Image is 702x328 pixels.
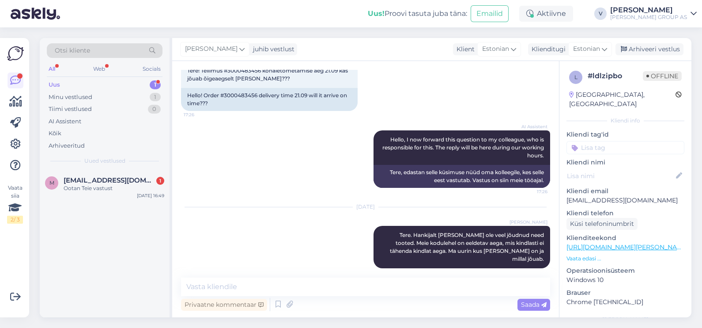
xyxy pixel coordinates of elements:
div: Hello! Order #3000483456 delivery time 21.09 will it arrive on time??? [181,88,358,111]
div: 1 [150,93,161,102]
p: Kliendi tag'id [566,130,684,139]
input: Lisa tag [566,141,684,154]
span: Saada [521,301,547,309]
span: [PERSON_NAME] [510,219,547,225]
div: Ootan Teie vastust [64,184,164,192]
p: Kliendi telefon [566,209,684,218]
span: l [574,74,577,80]
span: Tere. Hankijalt [PERSON_NAME] ole veel jõudnud need tooted. Meie kodulehel on eeldetav aega, mis ... [390,232,545,262]
div: Minu vestlused [49,93,92,102]
b: Uus! [368,9,385,18]
span: 17:26 [514,188,547,195]
span: 8:05 [514,269,547,275]
div: Socials [141,63,162,75]
p: Klienditeekond [566,233,684,243]
div: Vaata siia [7,184,23,224]
p: Vaata edasi ... [566,255,684,263]
div: Kõik [49,129,61,138]
p: Windows 10 [566,275,684,285]
input: Lisa nimi [567,171,674,181]
div: Privaatne kommentaar [181,299,267,311]
div: Klienditugi [528,45,566,54]
div: 1 [150,80,161,89]
div: 1 [156,177,164,185]
div: Kliendi info [566,117,684,125]
div: Tere, edastan selle küsimuse nüüd oma kolleegile, kes selle eest vastutab. Vastus on siin meie tö... [374,165,550,188]
div: Web [91,63,107,75]
p: Operatsioonisüsteem [566,266,684,275]
span: Uued vestlused [84,157,125,165]
div: [PERSON_NAME] [610,7,687,14]
div: Klient [453,45,475,54]
p: [EMAIL_ADDRESS][DOMAIN_NAME] [566,196,684,205]
div: Küsi telefoninumbrit [566,218,638,230]
div: Arhiveeri vestlus [615,43,683,55]
div: All [47,63,57,75]
span: Offline [643,71,682,81]
p: Brauser [566,288,684,297]
div: Uus [49,80,60,89]
div: [PERSON_NAME] [566,316,684,324]
p: Kliendi nimi [566,158,684,167]
span: [PERSON_NAME] [185,44,238,54]
span: AI Assistent [514,123,547,130]
div: 2 / 3 [7,216,23,224]
button: Emailid [471,5,509,22]
span: Hello, I now forward this question to my colleague, who is responsible for this. The reply will b... [382,136,545,159]
div: [PERSON_NAME] GROUP AS [610,14,687,21]
div: [DATE] 16:49 [137,192,164,199]
div: Tiimi vestlused [49,105,92,114]
div: Aktiivne [519,6,573,22]
span: 17:26 [184,111,217,118]
a: [PERSON_NAME][PERSON_NAME] GROUP AS [610,7,697,21]
div: 0 [148,105,161,114]
div: [DATE] [181,203,550,211]
span: Estonian [573,44,600,54]
div: juhib vestlust [249,45,294,54]
span: mraudmaa@gmail.com [64,176,155,184]
span: Estonian [482,44,509,54]
div: Proovi tasuta juba täna: [368,8,467,19]
div: [GEOGRAPHIC_DATA], [GEOGRAPHIC_DATA] [569,90,676,109]
div: AI Assistent [49,117,81,126]
p: Kliendi email [566,187,684,196]
span: m [49,179,54,186]
a: [URL][DOMAIN_NAME][PERSON_NAME] [566,243,688,251]
div: Arhiveeritud [49,141,85,150]
img: Askly Logo [7,45,24,62]
span: Otsi kliente [55,46,90,55]
div: V [594,8,607,20]
p: Chrome [TECHNICAL_ID] [566,297,684,307]
div: # ldlzipbo [588,71,643,81]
